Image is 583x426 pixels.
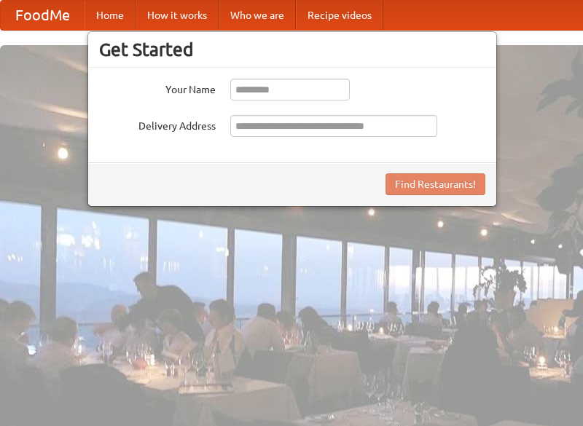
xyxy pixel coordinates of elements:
a: How it works [136,1,219,30]
label: Delivery Address [99,115,216,133]
a: Who we are [219,1,296,30]
button: Find Restaurants! [386,173,485,195]
h3: Get Started [99,39,485,60]
label: Your Name [99,79,216,97]
a: Recipe videos [296,1,383,30]
a: Home [85,1,136,30]
a: FoodMe [1,1,85,30]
